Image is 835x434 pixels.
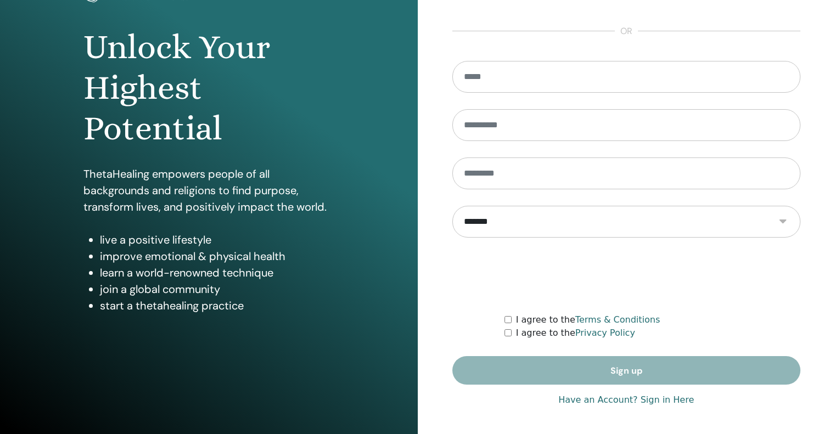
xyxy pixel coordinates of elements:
li: live a positive lifestyle [100,232,334,248]
label: I agree to the [516,313,660,326]
a: Privacy Policy [575,328,635,338]
h1: Unlock Your Highest Potential [83,27,334,149]
li: learn a world-renowned technique [100,264,334,281]
a: Terms & Conditions [575,314,660,325]
li: improve emotional & physical health [100,248,334,264]
iframe: reCAPTCHA [543,254,710,297]
label: I agree to the [516,326,635,340]
li: start a thetahealing practice [100,297,334,314]
li: join a global community [100,281,334,297]
span: or [615,25,638,38]
a: Have an Account? Sign in Here [558,393,694,407]
p: ThetaHealing empowers people of all backgrounds and religions to find purpose, transform lives, a... [83,166,334,215]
